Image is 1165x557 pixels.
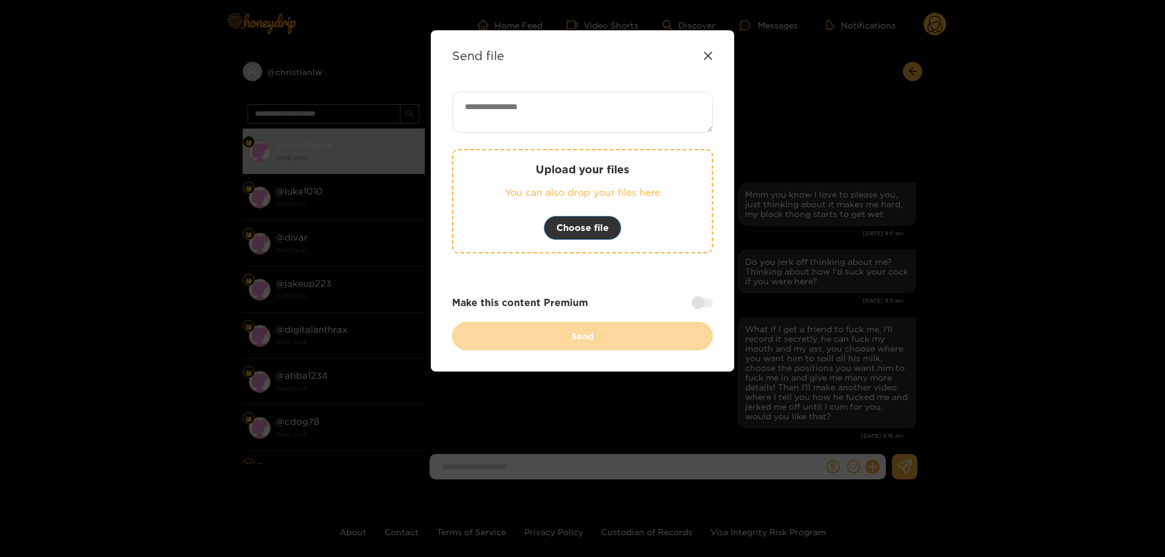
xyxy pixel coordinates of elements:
[544,216,621,240] button: Choose file
[452,296,588,310] strong: Make this content Premium
[478,162,687,176] p: Upload your files
[452,48,504,62] strong: Send file
[452,322,713,350] button: Send
[478,185,687,199] p: You can also drop your files here
[556,221,609,235] span: Choose file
